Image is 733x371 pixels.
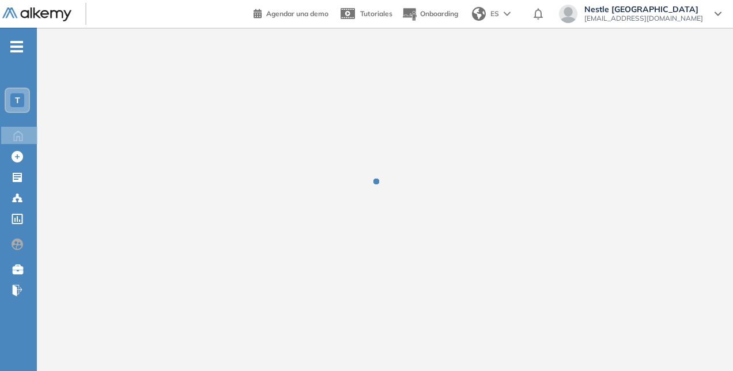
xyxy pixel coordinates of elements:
[10,46,23,48] i: -
[360,9,392,18] span: Tutoriales
[584,14,703,23] span: [EMAIL_ADDRESS][DOMAIN_NAME]
[584,5,703,14] span: Nestle [GEOGRAPHIC_DATA]
[490,9,499,19] span: ES
[2,7,71,22] img: Logo
[504,12,511,16] img: arrow
[472,7,486,21] img: world
[254,6,328,20] a: Agendar una demo
[266,9,328,18] span: Agendar una demo
[420,9,458,18] span: Onboarding
[526,237,733,371] div: Widget de chat
[15,96,20,105] span: T
[402,2,458,26] button: Onboarding
[526,237,733,371] iframe: Chat Widget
